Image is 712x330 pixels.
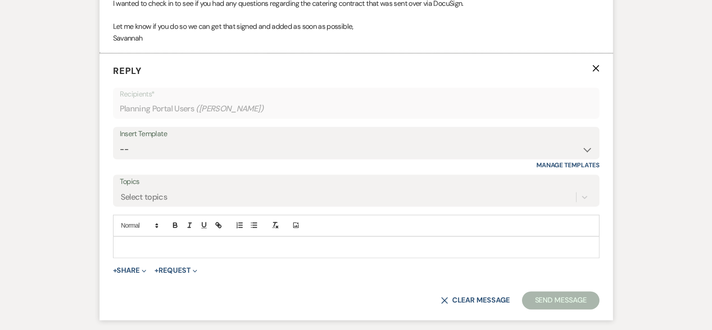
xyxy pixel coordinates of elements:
[536,161,599,169] a: Manage Templates
[441,297,509,304] button: Clear message
[113,32,599,44] p: Savannah
[154,267,159,274] span: +
[196,103,263,115] span: ( [PERSON_NAME] )
[113,21,599,32] p: Let me know if you do so we can get that signed and added as soon as possible,
[154,267,197,274] button: Request
[120,88,593,100] p: Recipients*
[113,267,147,274] button: Share
[120,128,593,141] div: Insert Template
[113,65,142,77] span: Reply
[113,267,117,274] span: +
[522,291,599,309] button: Send Message
[121,191,168,203] div: Select topics
[120,175,593,188] label: Topics
[120,100,593,118] div: Planning Portal Users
